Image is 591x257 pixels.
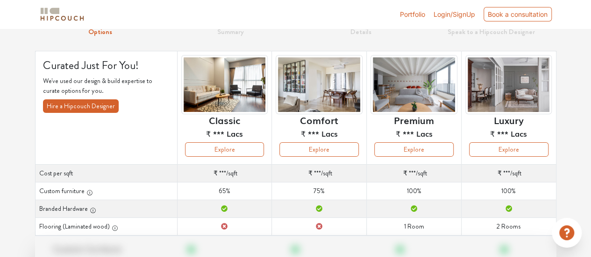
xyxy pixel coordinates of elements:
button: Explore [279,142,359,157]
div: Book a consultation [484,7,552,21]
td: 100% [367,182,462,200]
th: Custom furniture [35,182,177,200]
td: 65% [177,182,272,200]
td: /sqft [367,165,462,182]
button: Hire a Hipcouch Designer [43,99,119,113]
span: logo-horizontal.svg [39,4,85,25]
th: Branded Hardware [35,200,177,218]
h6: Luxury [494,114,524,125]
img: header-preview [465,55,552,114]
span: Login/SignUp [434,10,475,18]
h6: Comfort [300,114,338,125]
td: 100% [461,182,556,200]
strong: Details [350,27,371,37]
img: header-preview [276,55,363,114]
p: We've used our design & build expertise to curate options for you. [43,76,170,96]
img: header-preview [370,55,457,114]
strong: Summary [217,27,244,37]
td: /sqft [177,165,272,182]
th: Cost per sqft [35,165,177,182]
button: Explore [185,142,264,157]
strong: Speak to a Hipcouch Designer [448,27,535,37]
td: 2 Rooms [461,218,556,236]
strong: Options [88,27,112,37]
td: /sqft [272,165,367,182]
td: /sqft [461,165,556,182]
h6: Premium [394,114,434,125]
button: Explore [374,142,454,157]
h4: Curated Just For You! [43,59,170,72]
img: header-preview [181,55,268,114]
img: logo-horizontal.svg [39,6,85,22]
td: 75% [272,182,367,200]
button: Explore [469,142,548,157]
a: Portfolio [400,9,425,19]
td: 1 Room [367,218,462,236]
th: Flooring (Laminated wood) [35,218,177,236]
h6: Classic [209,114,240,125]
